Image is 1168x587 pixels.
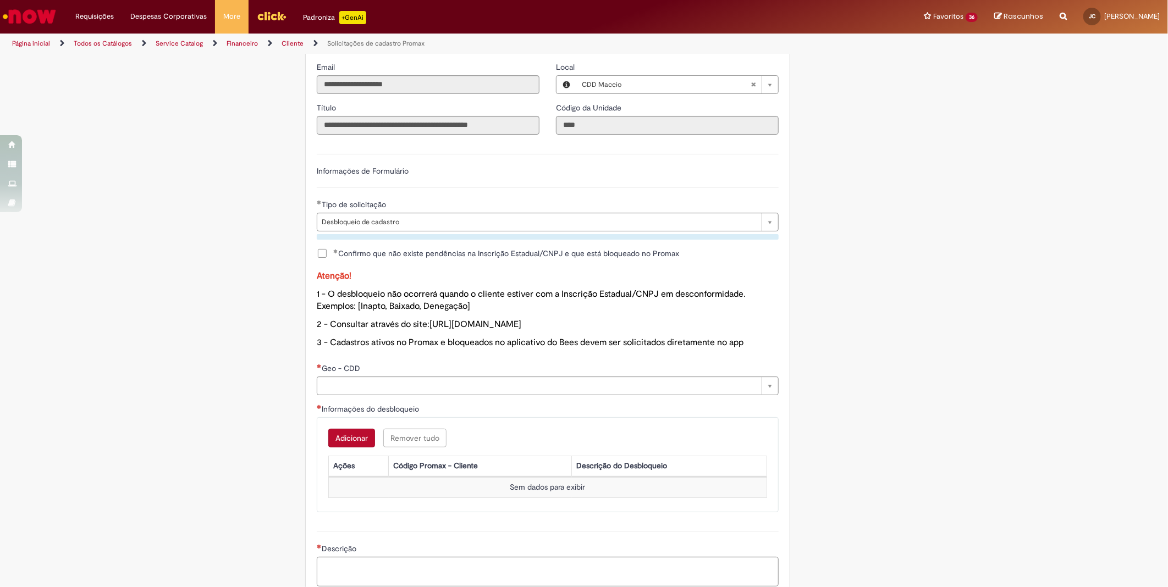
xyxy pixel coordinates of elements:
span: Somente leitura - Título [317,103,338,113]
td: Sem dados para exibir [328,477,767,497]
span: Geo - CDD [322,363,362,373]
a: CDD MaceioLimpar campo Local [576,76,778,93]
span: More [223,11,240,22]
p: +GenAi [339,11,366,24]
span: Desbloqueio de cadastro [322,213,756,231]
span: Somente leitura - Email [317,62,337,72]
button: Add a row for Informações do desbloqueio [328,429,375,447]
a: Service Catalog [156,39,203,48]
span: Despesas Corporativas [130,11,207,22]
span: [PERSON_NAME] [1104,12,1160,21]
label: Somente leitura - Código da Unidade [556,102,624,113]
abbr: Limpar campo Local [745,76,762,93]
span: Favoritos [933,11,963,22]
textarea: Descrição [317,557,779,586]
input: Código da Unidade [556,116,779,135]
span: 3 - Cadastros ativos no Promax e bloqueados no aplicativo do Bees devem ser solicitados diretamen... [317,337,743,348]
span: Tipo de solicitação [322,200,388,209]
span: 2 - Consultar através do site: [317,319,521,330]
span: 36 [966,13,978,22]
span: Necessários [317,405,322,409]
span: Local [556,62,577,72]
a: Cliente [282,39,304,48]
span: Rascunhos [1004,11,1043,21]
th: Código Promax - Cliente [389,456,572,476]
label: Somente leitura - Título [317,102,338,113]
th: Ações [328,456,388,476]
label: Informações de Formulário [317,166,409,176]
a: Financeiro [227,39,258,48]
a: Rascunhos [994,12,1043,22]
div: Padroniza [303,11,366,24]
span: Confirmo que não existe pendências na Inscrição Estadual/CNPJ e que está bloqueado no Promax [333,248,679,259]
a: [URL][DOMAIN_NAME] [429,319,521,330]
span: Necessários [317,544,322,549]
label: Somente leitura - Email [317,62,337,73]
img: ServiceNow [1,5,58,27]
span: CDD Maceio [582,76,751,93]
span: Atenção! [317,270,351,281]
span: Necessários [317,364,322,368]
a: Limpar campo Geo - CDD [317,376,779,395]
span: JC [1089,13,1095,20]
span: 1 - O desbloqueio não ocorrerá quando o cliente estiver com a Inscrição Estadual/CNPJ em desconfo... [317,289,746,312]
span: Requisições [75,11,114,22]
img: click_logo_yellow_360x200.png [257,8,287,24]
span: Obrigatório Preenchido [333,249,338,253]
span: Informações do desbloqueio [322,404,421,414]
input: Título [317,116,539,135]
span: Somente leitura - Código da Unidade [556,103,624,113]
a: Todos os Catálogos [74,39,132,48]
span: Obrigatório Preenchido [317,200,322,204]
span: Descrição [322,544,359,553]
th: Descrição do Desbloqueio [572,456,767,476]
ul: Trilhas de página [8,34,770,54]
a: Página inicial [12,39,50,48]
input: Email [317,75,539,94]
a: Solicitações de cadastro Promax [327,39,425,48]
button: Local, Visualizar este registro CDD Maceio [557,76,576,93]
